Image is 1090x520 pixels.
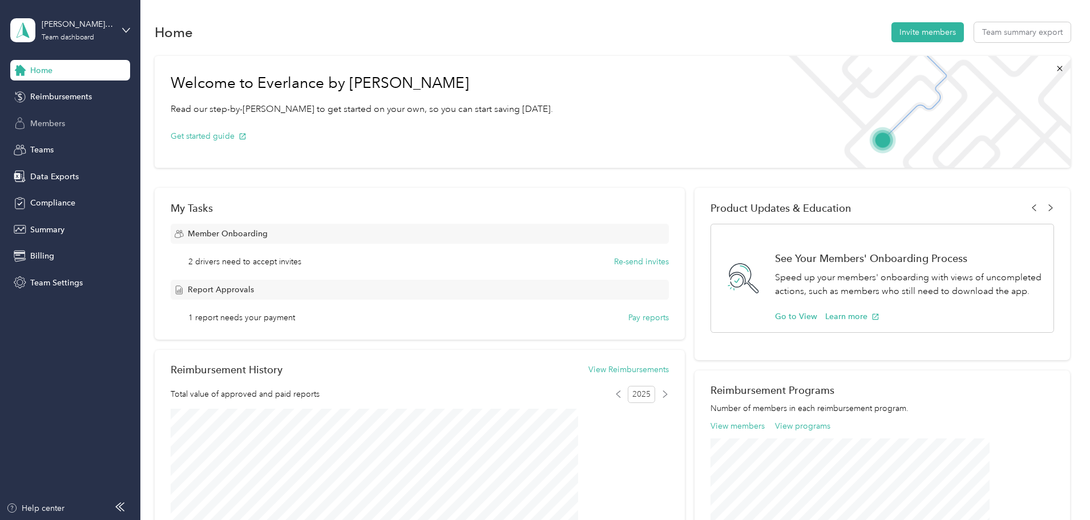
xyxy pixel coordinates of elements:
span: Billing [30,250,54,262]
span: Summary [30,224,64,236]
span: Home [30,65,53,76]
span: Member Onboarding [188,228,268,240]
h1: Welcome to Everlance by [PERSON_NAME] [171,74,553,92]
p: Speed up your members' onboarding with views of uncompleted actions, such as members who still ne... [775,271,1041,299]
button: Go to View [775,311,817,323]
h1: See Your Members' Onboarding Process [775,252,1041,264]
span: Members [30,118,65,130]
button: View programs [775,420,830,432]
span: Product Updates & Education [710,202,851,214]
span: 2025 [628,386,655,403]
p: Number of members in each reimbursement program. [710,402,1054,414]
div: My Tasks [171,202,669,214]
h2: Reimbursement History [171,364,282,376]
button: Pay reports [628,312,669,324]
button: View Reimbursements [588,364,669,376]
h1: Home [155,26,193,38]
p: Read our step-by-[PERSON_NAME] to get started on your own, so you can start saving [DATE]. [171,102,553,116]
span: Team Settings [30,277,83,289]
button: Learn more [825,311,879,323]
span: Total value of approved and paid reports [171,388,320,400]
button: Help center [6,502,64,514]
h2: Reimbursement Programs [710,384,1054,396]
span: 2 drivers need to accept invites [188,256,301,268]
span: Data Exports [30,171,79,183]
span: Compliance [30,197,75,209]
iframe: Everlance-gr Chat Button Frame [1026,456,1090,520]
button: View members [710,420,765,432]
span: 1 report needs your payment [188,312,295,324]
span: Teams [30,144,54,156]
button: Team summary export [974,22,1071,42]
button: Get started guide [171,130,247,142]
span: Report Approvals [188,284,254,296]
div: [PERSON_NAME]'s Ranch [42,18,113,30]
span: Reimbursements [30,91,92,103]
img: Welcome to everlance [777,56,1070,168]
button: Re-send invites [614,256,669,268]
div: Team dashboard [42,34,94,41]
button: Invite members [891,22,964,42]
